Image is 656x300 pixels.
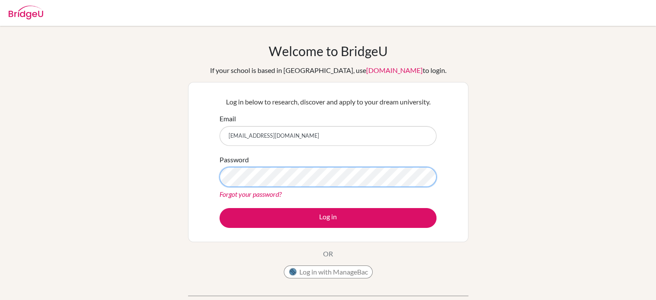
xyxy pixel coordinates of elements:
[220,114,236,124] label: Email
[210,65,446,76] div: If your school is based in [GEOGRAPHIC_DATA], use to login.
[220,208,436,228] button: Log in
[220,190,282,198] a: Forgot your password?
[9,6,43,19] img: Bridge-U
[220,97,436,107] p: Log in below to research, discover and apply to your dream university.
[284,265,373,278] button: Log in with ManageBac
[323,249,333,259] p: OR
[269,43,388,59] h1: Welcome to BridgeU
[220,155,249,165] label: Password
[366,66,423,74] a: [DOMAIN_NAME]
